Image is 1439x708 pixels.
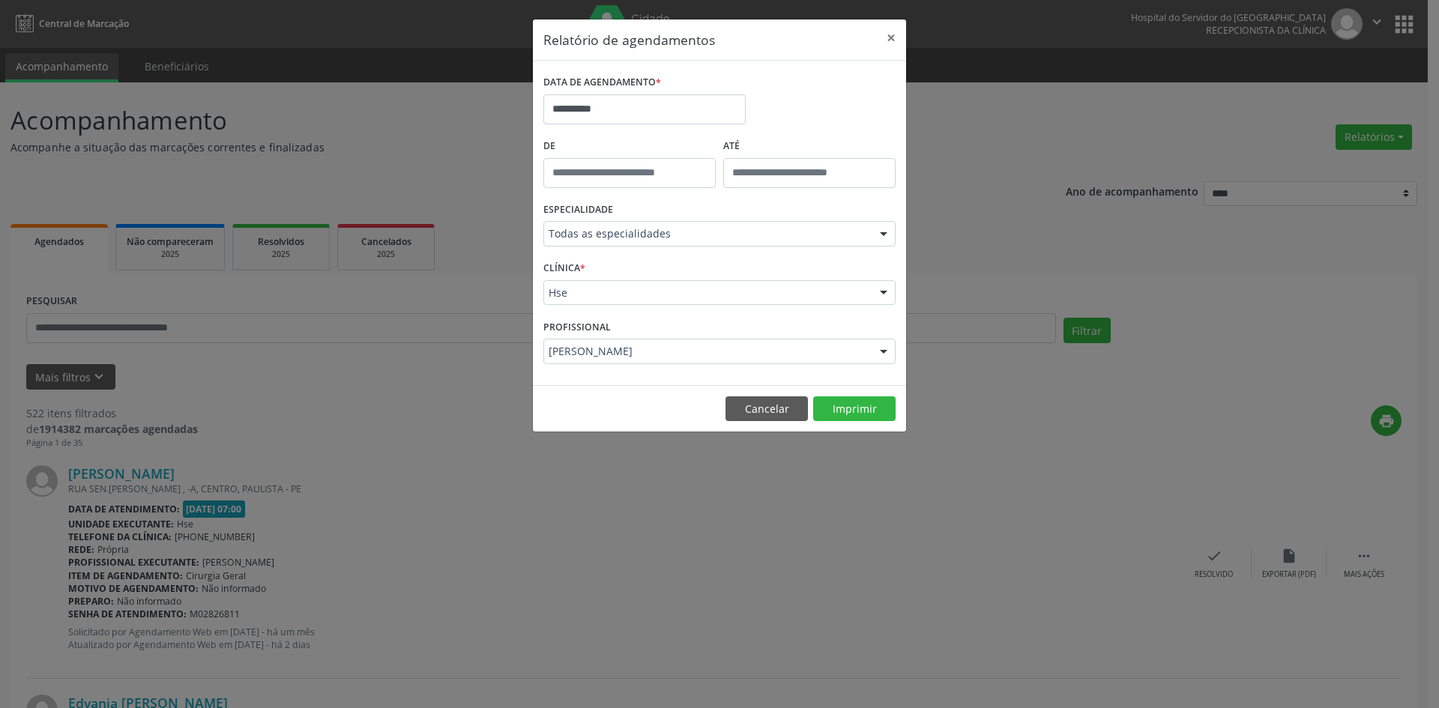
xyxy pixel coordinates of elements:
label: De [543,135,716,158]
label: ATÉ [723,135,896,158]
h5: Relatório de agendamentos [543,30,715,49]
button: Imprimir [813,396,896,422]
label: ESPECIALIDADE [543,199,613,222]
span: Hse [549,285,865,300]
button: Close [876,19,906,56]
button: Cancelar [725,396,808,422]
span: [PERSON_NAME] [549,344,865,359]
label: CLÍNICA [543,257,585,280]
label: PROFISSIONAL [543,315,611,339]
span: Todas as especialidades [549,226,865,241]
label: DATA DE AGENDAMENTO [543,71,661,94]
